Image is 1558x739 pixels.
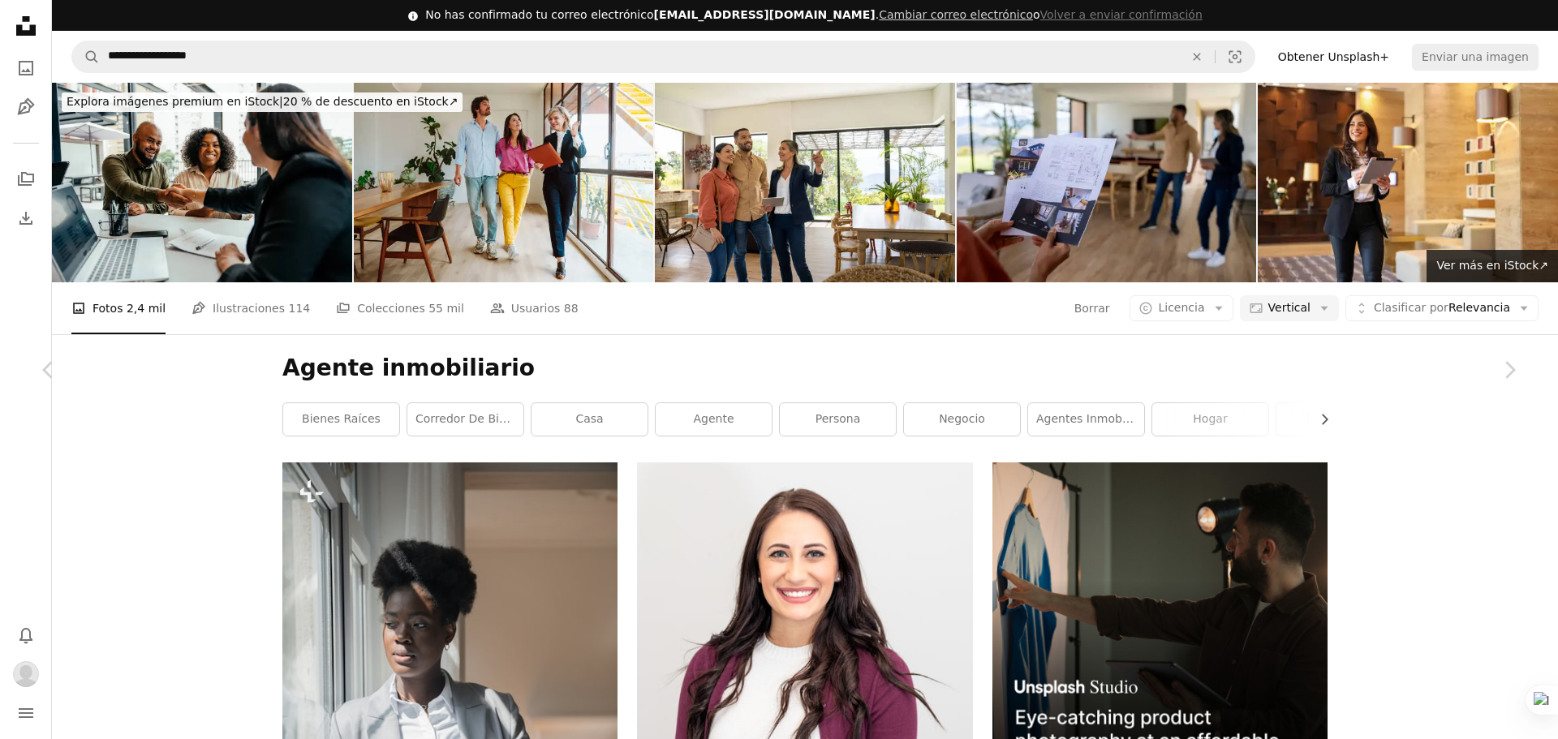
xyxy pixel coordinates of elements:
[1258,83,1558,282] img: Confident businesswoman using tablet at the company lobby
[1412,44,1539,70] button: Enviar una imagen
[1268,300,1311,316] span: Vertical
[564,299,579,317] span: 88
[10,697,42,729] button: Menú
[1427,250,1558,282] a: Ver más en iStock↗
[67,95,283,108] span: Explora imágenes premium en iStock |
[1374,300,1510,316] span: Relevancia
[1310,403,1328,436] button: desplazar lista a la derecha
[13,661,39,687] img: Avatar del usuario Milagros Font
[1374,301,1448,314] span: Clasificar por
[879,8,1203,21] span: o
[283,403,399,436] a: bienes raíces
[655,83,955,282] img: Real estate agent showing a house for sale to a couple
[1074,295,1111,321] button: Borrar
[1158,301,1204,314] span: Licencia
[288,299,310,317] span: 114
[67,95,458,108] span: 20 % de descuento en iStock ↗
[490,282,579,334] a: Usuarios 88
[1179,41,1215,72] button: Borrar
[957,83,1257,282] img: Cliente mirando el folleto de una casa en una exposición de bienes raíces
[532,403,648,436] a: casa
[10,202,42,234] a: Historial de descargas
[653,8,875,21] span: [EMAIL_ADDRESS][DOMAIN_NAME]
[10,658,42,690] button: Perfil
[904,403,1020,436] a: negocio
[282,354,1328,383] h1: Agente inmobiliario
[428,299,464,317] span: 55 mil
[1268,44,1399,70] a: Obtener Unsplash+
[1216,41,1255,72] button: Búsqueda visual
[1040,7,1203,24] button: Volver a enviar confirmación
[10,619,42,651] button: Notificaciones
[1276,403,1392,436] a: propiedad
[10,91,42,123] a: Ilustraciones
[336,282,464,334] a: Colecciones 55 mil
[1436,259,1548,272] span: Ver más en iStock ↗
[52,83,352,282] img: Pareja cerrando contrato inmobiliario con agente inmobiliario
[656,403,772,436] a: agente
[1240,295,1339,321] button: Vertical
[10,52,42,84] a: Fotos
[425,7,1203,24] div: No has confirmado tu correo electrónico .
[10,163,42,195] a: Colecciones
[71,41,1255,73] form: Encuentra imágenes en todo el sitio
[1028,403,1144,436] a: Agentes inmobiliarios
[1345,295,1539,321] button: Clasificar porRelevancia
[72,41,100,72] button: Buscar en Unsplash
[52,83,472,122] a: Explora imágenes premium en iStock|20 % de descuento en iStock↗
[1461,292,1558,448] a: Siguiente
[780,403,896,436] a: persona
[1152,403,1268,436] a: hogar
[407,403,523,436] a: Corredor de bienes raices
[879,8,1033,21] a: Cambiar correo electrónico
[282,707,618,721] a: Una mujer parada frente a una ventana sosteniendo un portapapeles
[1130,295,1233,321] button: Licencia
[192,282,310,334] a: Ilustraciones 114
[637,696,972,711] a: Mujer en cárdigan rojo sonriendo
[354,83,654,282] img: Real estate agent showing an apartment to a couple.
